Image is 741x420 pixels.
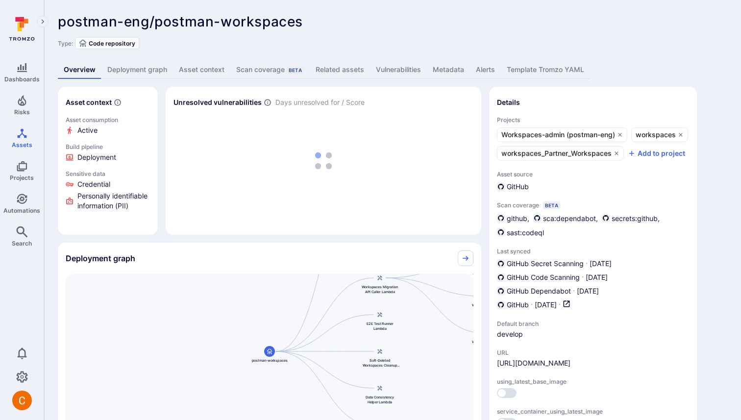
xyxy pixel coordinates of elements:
[173,61,230,79] a: Asset context
[4,75,40,83] span: Dashboards
[12,240,32,247] span: Search
[497,98,520,107] h2: Details
[360,358,399,368] span: Soft-Deleted Workspaces Cleanup Lambda
[66,152,150,162] li: Deployment
[543,201,560,209] div: Beta
[582,272,584,282] p: ·
[563,300,570,310] a: Open in GitHub dashboard
[497,329,575,339] span: develop
[497,201,539,209] span: Scan coverage
[628,148,685,158] button: Add to project
[497,358,570,368] a: [URL][DOMAIN_NAME]
[58,13,303,30] span: postman-eng/postman-workspaces
[64,141,152,164] a: Click to view evidence
[501,130,615,140] span: Workspaces-admin (postman-eng)
[12,141,32,148] span: Assets
[497,146,624,161] a: workspaces_Partner_Workspaces
[497,408,689,415] span: service_container_using_latest_image
[470,61,501,79] a: Alerts
[507,286,571,296] span: GitHub Dependabot
[470,339,510,349] span: Workspaces Migration Lambda - Beta
[470,266,510,275] span: Workspaces Migration Lambda - Production
[64,114,152,137] a: Click to view evidence
[497,227,544,238] div: sast:codeql
[497,247,689,255] span: Last synced
[360,321,399,331] span: E2E Test Runner Lambda
[497,182,529,192] div: GitHub
[533,213,596,223] div: sca:dependabot
[531,300,533,310] p: ·
[58,61,727,79] div: Asset tabs
[275,98,365,108] span: Days unresolved for / Score
[310,61,370,79] a: Related assets
[66,170,150,177] p: Sensitive data
[602,213,658,223] div: secrets:github
[66,191,150,211] li: Personally identifiable information (PII)
[577,286,599,296] span: [DATE]
[287,66,304,74] div: Beta
[636,130,676,140] span: workspaces
[64,168,152,213] a: Click to view evidence
[10,174,34,181] span: Projects
[58,40,73,47] span: Type:
[497,378,689,385] span: using_latest_base_image
[264,98,272,108] span: Number of vulnerabilities in status ‘Open’ ‘Triaged’ and ‘In process’ divided by score and scanne...
[573,286,575,296] p: ·
[360,395,399,404] span: Data Consistency Helper Lambda
[507,272,580,282] span: GitHub Code Scanning
[360,284,399,294] span: Workspaces Migration API Caller Lambda
[559,300,561,310] p: ·
[12,391,32,410] div: Camilo Rivera
[66,98,112,107] h2: Asset context
[427,61,470,79] a: Metadata
[470,302,510,312] span: Workspaces Migration Lambda - Stage
[497,171,689,178] span: Asset source
[14,108,30,116] span: Risks
[586,272,608,282] span: [DATE]
[501,61,590,79] a: Template Tromzo YAML
[236,65,304,74] div: Scan coverage
[586,259,588,269] p: ·
[507,300,529,310] span: GitHub
[497,213,527,223] div: github
[252,358,288,363] span: postman-workspaces
[501,148,612,158] span: workspaces_Partner_Workspaces
[631,127,688,142] a: workspaces
[66,143,150,150] p: Build pipeline
[497,320,575,327] span: Default branch
[58,243,481,274] div: Collapse
[66,179,150,189] li: Credential
[101,61,173,79] a: Deployment graph
[507,259,584,269] span: GitHub Secret Scanning
[590,259,612,269] span: [DATE]
[3,207,40,214] span: Automations
[37,16,49,27] button: Expand navigation menu
[114,99,122,106] svg: Automatically discovered context associated with the asset
[66,125,150,135] li: Active
[535,300,557,310] span: [DATE]
[497,116,689,124] span: Projects
[497,349,570,356] span: URL
[370,61,427,79] a: Vulnerabilities
[173,98,262,107] h2: Unresolved vulnerabilities
[66,116,150,124] p: Asset consumption
[12,391,32,410] img: ACg8ocJuq_DPPTkXyD9OlTnVLvDrpObecjcADscmEHLMiTyEnTELew=s96-c
[497,127,627,142] a: Workspaces-admin (postman-eng)
[58,61,101,79] a: Overview
[66,253,135,263] h2: Deployment graph
[89,40,135,47] span: Code repository
[39,18,46,26] i: Expand navigation menu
